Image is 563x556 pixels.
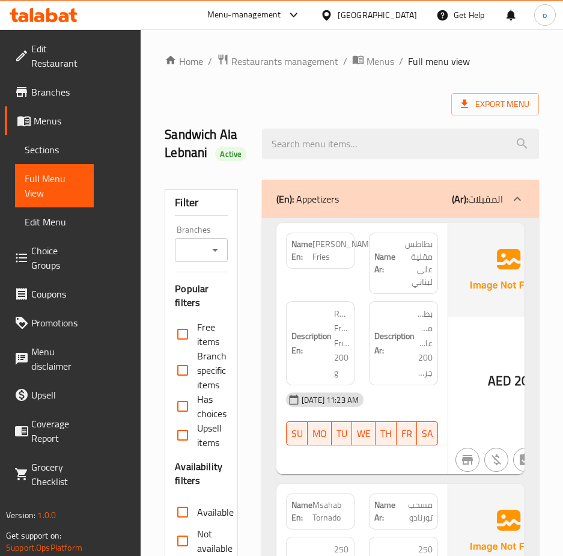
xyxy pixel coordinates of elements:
div: (En): Appetizers(Ar):المقبلات [262,180,539,218]
span: Upsell items [197,421,222,450]
div: Active [215,147,246,161]
span: Coverage Report [31,417,84,445]
li: / [399,54,403,69]
span: Not available [197,527,233,555]
a: Menus [5,106,94,135]
span: FR [401,425,412,442]
button: TU [332,421,352,445]
b: (En): [276,190,294,208]
a: Menu disclaimer [5,337,94,380]
button: Not branch specific item [455,448,479,472]
a: Menus [352,53,394,69]
a: Promotions [5,308,94,337]
span: Has choices [197,392,227,421]
div: [GEOGRAPHIC_DATA] [338,8,417,22]
span: AED [488,369,511,393]
span: بطاطس مقلية عادية 200 جرام [417,307,433,380]
button: Open [207,242,224,258]
p: المقبلات [452,192,503,206]
a: Edit Menu [15,207,94,236]
span: Edit Menu [25,215,84,229]
a: Choice Groups [5,236,94,280]
a: Full Menu View [15,164,94,207]
span: Menus [34,114,84,128]
strong: Description En: [291,329,332,358]
li: / [208,54,212,69]
button: FR [397,421,417,445]
span: Menu disclaimer [31,344,84,373]
a: Sections [15,135,94,164]
span: Full menu view [408,54,470,69]
span: TU [336,425,347,442]
h2: Sandwich Ala Lebnani [165,126,248,162]
a: Home [165,54,203,69]
span: بطاطس مقلية علي لبناني [395,238,433,289]
h3: Availability filters [175,460,228,488]
button: SA [417,421,438,445]
a: Branches [5,78,94,106]
span: 1.0.0 [37,507,56,523]
span: Available [197,505,234,519]
a: Grocery Checklist [5,453,94,496]
span: Coupons [31,287,84,301]
span: Export Menu [451,93,539,115]
span: Promotions [31,316,84,330]
span: Branches [31,85,84,99]
h3: Popular filters [175,282,228,310]
span: Version: [6,507,35,523]
span: Msahab Tornado [312,499,349,524]
button: WE [352,421,376,445]
button: MO [308,421,332,445]
span: Branch specific items [197,349,227,392]
span: Grocery Checklist [31,460,84,489]
span: TH [380,425,392,442]
li: / [343,54,347,69]
span: Export Menu [461,97,529,112]
a: Support.OpsPlatform [6,540,82,555]
strong: Name En: [291,499,312,524]
span: Sections [25,142,84,157]
span: Menus [367,54,394,69]
span: Active [215,148,246,160]
span: Upsell [31,388,84,402]
span: Edit Restaurant [31,41,84,70]
a: Edit Restaurant [5,34,94,78]
button: TH [376,421,397,445]
input: search [262,129,539,159]
button: Not has choices [513,448,537,472]
span: Restaurants management [231,54,338,69]
span: SA [422,425,433,442]
span: Full Menu View [25,171,84,200]
span: SU [291,425,303,442]
span: مسحب تورنادو [397,499,432,524]
span: Choice Groups [31,243,84,272]
b: (Ar): [452,190,468,208]
button: Purchased item [484,448,508,472]
span: 20 [514,369,529,393]
span: Get support on: [6,528,61,543]
a: Coverage Report [5,409,94,453]
span: MO [312,425,327,442]
span: Free items [197,320,219,349]
div: Filter [175,190,228,216]
a: Coupons [5,280,94,308]
span: WE [357,425,371,442]
div: Menu-management [207,8,281,22]
button: SU [286,421,308,445]
strong: Name En: [291,238,312,263]
nav: breadcrumb [165,53,539,69]
a: Upsell [5,380,94,409]
strong: Name Ar: [374,251,395,276]
span: o [543,8,547,22]
a: Restaurants management [217,53,338,69]
strong: Description Ar: [374,329,415,358]
strong: Name Ar: [374,499,397,524]
span: [DATE] 11:23 AM [297,394,364,406]
span: Regular French Fries 200 g [334,307,350,380]
p: Appetizers [276,192,339,206]
span: [PERSON_NAME] Fries [312,238,377,263]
